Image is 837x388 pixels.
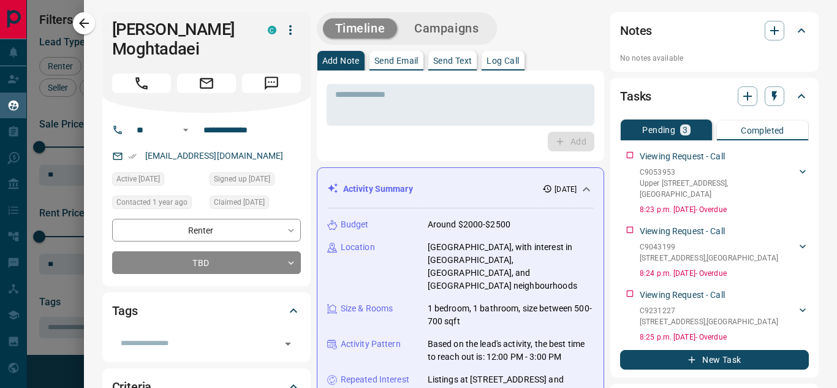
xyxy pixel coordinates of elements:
div: C9231227[STREET_ADDRESS],[GEOGRAPHIC_DATA] [640,303,809,330]
h2: Notes [620,21,652,40]
p: Viewing Request - Call [640,225,725,238]
div: Activity Summary[DATE] [327,178,594,200]
p: 8:24 p.m. [DATE] - Overdue [640,268,809,279]
p: [STREET_ADDRESS] , [GEOGRAPHIC_DATA] [640,316,778,327]
button: Open [279,335,297,352]
p: Send Text [433,56,472,65]
p: 3 [683,126,687,134]
div: TBD [112,251,301,274]
h1: [PERSON_NAME] Moghtadaei [112,20,249,59]
span: Signed up [DATE] [214,173,270,185]
p: Around $2000-$2500 [428,218,510,231]
p: [DATE] [555,184,577,195]
p: Viewing Request - Call [640,150,725,163]
p: Upper [STREET_ADDRESS] , [GEOGRAPHIC_DATA] [640,178,797,200]
p: Viewing Request - Call [640,289,725,302]
div: Mon Mar 25 2024 [210,172,301,189]
div: Tasks [620,82,809,111]
p: Send Email [374,56,418,65]
p: Pending [642,126,675,134]
h2: Tags [112,301,138,321]
div: C9043199[STREET_ADDRESS],[GEOGRAPHIC_DATA] [640,239,809,266]
p: C9043199 [640,242,778,253]
p: Add Note [322,56,360,65]
p: Repeated Interest [341,373,409,386]
p: No notes available [620,53,809,64]
button: New Task [620,350,809,370]
span: Claimed [DATE] [214,196,265,208]
span: Message [242,74,301,93]
span: Active [DATE] [116,173,160,185]
p: Log Call [487,56,519,65]
div: condos.ca [268,26,276,34]
div: Renter [112,219,301,242]
svg: Email Verified [128,152,137,161]
div: Fri Jul 26 2024 [112,196,203,213]
p: Activity Pattern [341,338,401,351]
p: C9231227 [640,305,778,316]
span: Email [177,74,236,93]
p: 8:25 p.m. [DATE] - Overdue [640,332,809,343]
p: Location [341,241,375,254]
button: Campaigns [402,18,491,39]
div: Wed Jul 02 2025 [112,172,203,189]
p: Based on the lead's activity, the best time to reach out is: 12:00 PM - 3:00 PM [428,338,594,363]
p: 1 bedroom, 1 bathroom, size between 500-700 sqft [428,302,594,328]
span: Call [112,74,171,93]
button: Timeline [323,18,398,39]
div: Tags [112,296,301,325]
h2: Tasks [620,86,651,106]
p: Size & Rooms [341,302,393,315]
button: Open [178,123,193,137]
p: [GEOGRAPHIC_DATA], with interest in [GEOGRAPHIC_DATA], [GEOGRAPHIC_DATA], and [GEOGRAPHIC_DATA] n... [428,241,594,292]
div: C9053953Upper [STREET_ADDRESS],[GEOGRAPHIC_DATA] [640,164,809,202]
div: Mon Mar 25 2024 [210,196,301,213]
p: [STREET_ADDRESS] , [GEOGRAPHIC_DATA] [640,253,778,264]
p: C9053953 [640,167,797,178]
p: Budget [341,218,369,231]
p: Completed [741,126,784,135]
div: Notes [620,16,809,45]
a: [EMAIL_ADDRESS][DOMAIN_NAME] [145,151,284,161]
p: Activity Summary [343,183,413,196]
p: 8:23 p.m. [DATE] - Overdue [640,204,809,215]
span: Contacted 1 year ago [116,196,187,208]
